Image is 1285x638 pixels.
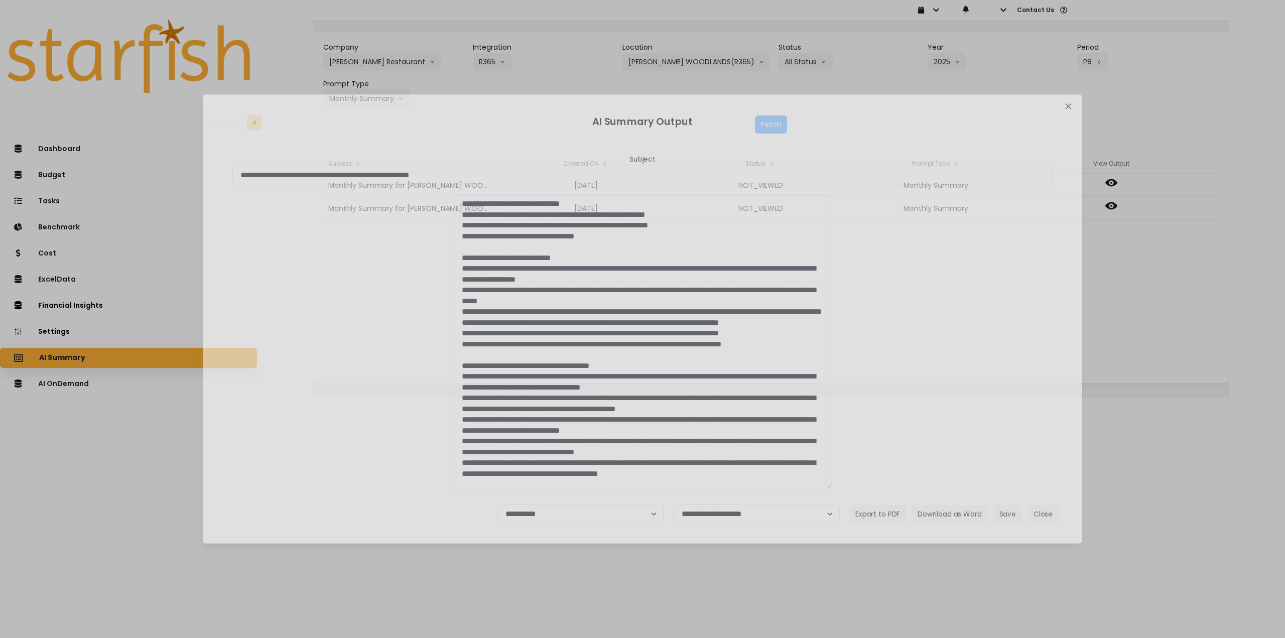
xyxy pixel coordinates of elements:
header: AI Summary Output [215,106,1071,137]
button: Close [1061,98,1076,114]
button: Download as Word [912,505,988,523]
header: Subject [629,155,656,165]
button: Save [993,505,1022,523]
button: Close [1027,505,1059,523]
button: Export to PDF [849,505,906,523]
